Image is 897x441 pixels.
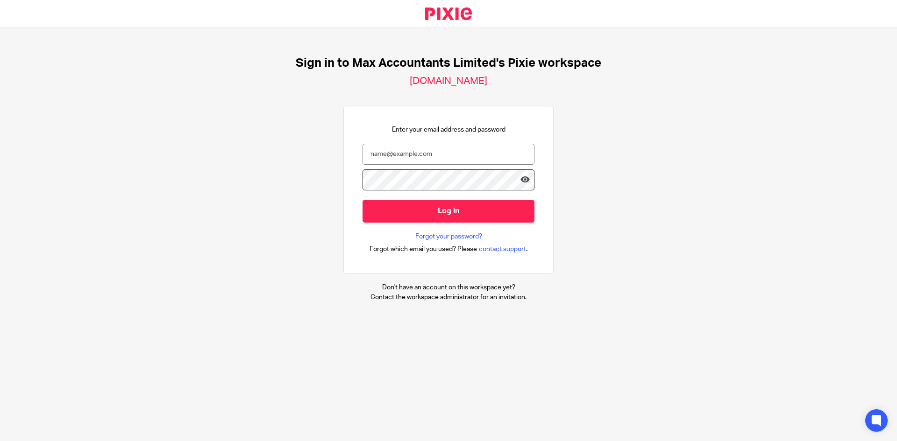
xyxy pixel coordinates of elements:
[296,56,601,70] h1: Sign in to Max Accountants Limited's Pixie workspace
[363,200,534,223] input: Log in
[370,245,477,254] span: Forgot which email you used? Please
[479,245,526,254] span: contact support
[370,293,527,302] p: Contact the workspace administrator for an invitation.
[415,232,482,241] a: Forgot your password?
[370,283,527,292] p: Don't have an account on this workspace yet?
[370,244,528,254] div: .
[410,75,487,87] h2: [DOMAIN_NAME]
[363,144,534,165] input: name@example.com
[392,125,505,134] p: Enter your email address and password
